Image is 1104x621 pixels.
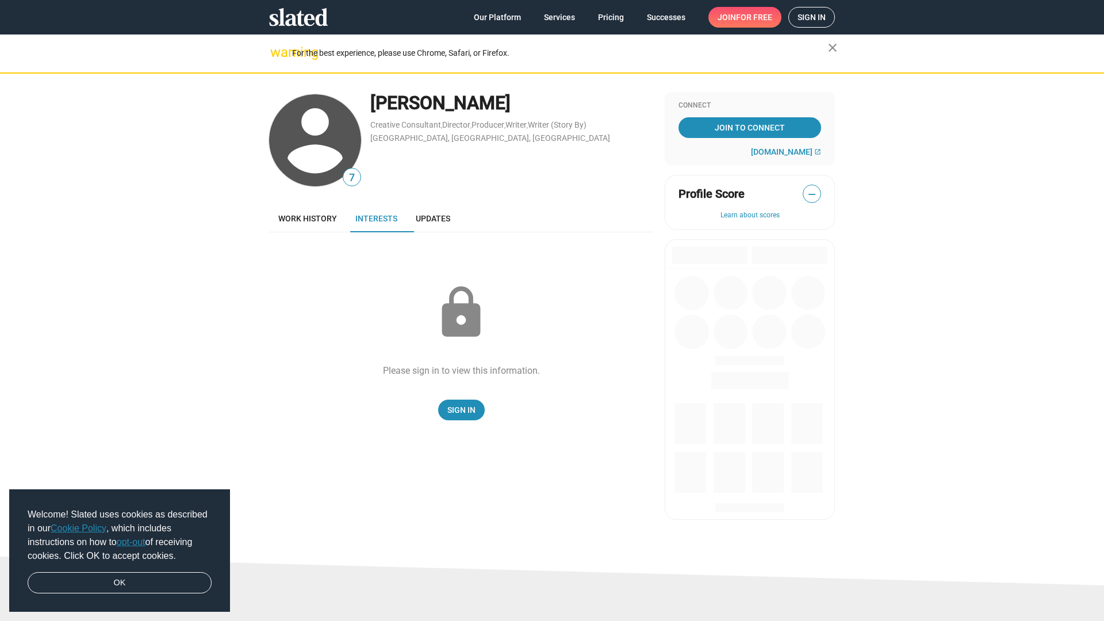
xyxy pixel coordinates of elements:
[370,120,441,129] a: Creative Consultant
[278,214,337,223] span: Work history
[292,45,828,61] div: For the best experience, please use Chrome, Safari, or Firefox.
[442,120,470,129] a: Director
[544,7,575,28] span: Services
[343,170,361,186] span: 7
[471,120,504,129] a: Producer
[465,7,530,28] a: Our Platform
[681,117,819,138] span: Join To Connect
[474,7,521,28] span: Our Platform
[416,214,450,223] span: Updates
[788,7,835,28] a: Sign in
[117,537,145,547] a: opt-out
[647,7,685,28] span: Successes
[355,214,397,223] span: Interests
[269,205,346,232] a: Work history
[438,400,485,420] a: Sign In
[527,122,528,129] span: ,
[528,120,586,129] a: Writer (Story By)
[441,122,442,129] span: ,
[9,489,230,612] div: cookieconsent
[678,211,821,220] button: Learn about scores
[370,133,610,143] a: [GEOGRAPHIC_DATA], [GEOGRAPHIC_DATA], [GEOGRAPHIC_DATA]
[504,122,505,129] span: ,
[470,122,471,129] span: ,
[678,117,821,138] a: Join To Connect
[814,148,821,155] mat-icon: open_in_new
[736,7,772,28] span: for free
[270,45,284,59] mat-icon: warning
[708,7,781,28] a: Joinfor free
[803,187,821,202] span: —
[370,91,653,116] div: [PERSON_NAME]
[589,7,633,28] a: Pricing
[638,7,695,28] a: Successes
[447,400,476,420] span: Sign In
[505,120,527,129] a: Writer
[407,205,459,232] a: Updates
[51,523,106,533] a: Cookie Policy
[718,7,772,28] span: Join
[678,101,821,110] div: Connect
[535,7,584,28] a: Services
[346,205,407,232] a: Interests
[751,147,812,156] span: [DOMAIN_NAME]
[598,7,624,28] span: Pricing
[751,147,821,156] a: [DOMAIN_NAME]
[28,508,212,563] span: Welcome! Slated uses cookies as described in our , which includes instructions on how to of recei...
[28,572,212,594] a: dismiss cookie message
[383,365,540,377] div: Please sign in to view this information.
[798,7,826,27] span: Sign in
[678,186,745,202] span: Profile Score
[826,41,839,55] mat-icon: close
[432,284,490,342] mat-icon: lock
